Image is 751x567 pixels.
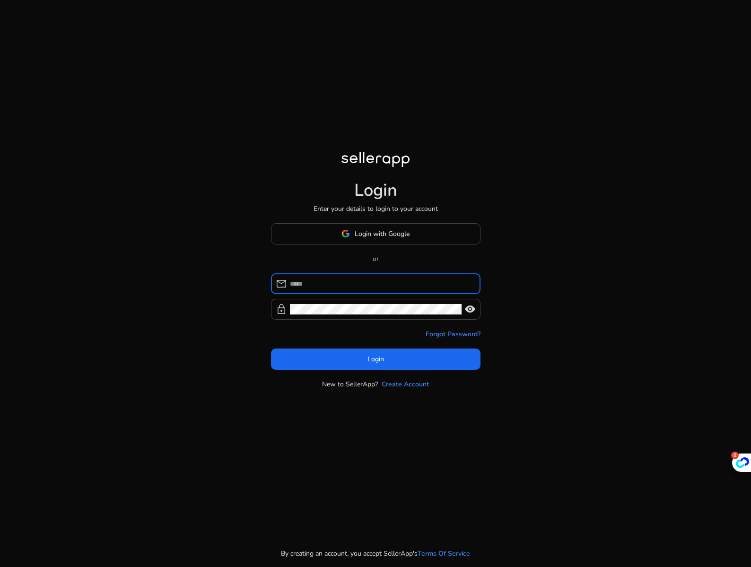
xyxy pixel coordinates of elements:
[355,229,410,239] span: Login with Google
[426,329,480,339] a: Forgot Password?
[271,223,480,244] button: Login with Google
[276,304,287,315] span: lock
[354,180,397,201] h1: Login
[271,349,480,370] button: Login
[367,354,384,364] span: Login
[382,379,429,389] a: Create Account
[464,304,476,315] span: visibility
[341,229,350,238] img: google-logo.svg
[276,278,287,289] span: mail
[418,549,470,558] a: Terms Of Service
[271,254,480,264] p: or
[322,379,378,389] p: New to SellerApp?
[314,204,438,214] p: Enter your details to login to your account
